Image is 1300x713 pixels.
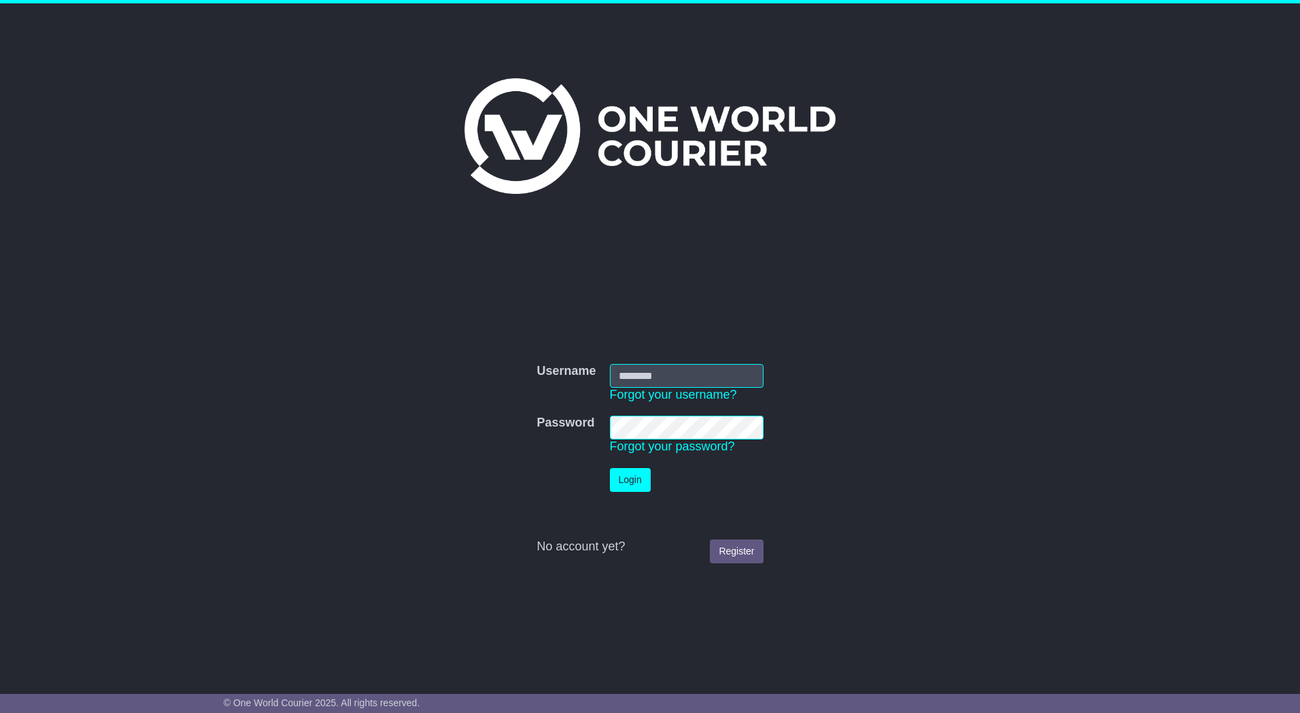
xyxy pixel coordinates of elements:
a: Forgot your password? [610,440,735,453]
label: Password [536,416,594,431]
a: Forgot your username? [610,388,737,401]
div: No account yet? [536,540,763,554]
img: One World [464,78,836,194]
label: Username [536,364,596,379]
button: Login [610,468,651,492]
span: © One World Courier 2025. All rights reserved. [224,697,420,708]
a: Register [710,540,763,563]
